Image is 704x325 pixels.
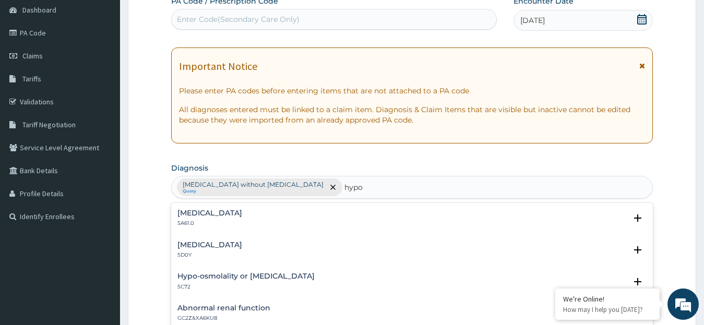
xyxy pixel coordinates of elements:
[183,189,324,194] small: Query
[631,275,644,288] i: open select status
[22,120,76,129] span: Tariff Negotiation
[179,61,257,72] h1: Important Notice
[631,212,644,224] i: open select status
[171,5,196,30] div: Minimize live chat window
[22,74,41,83] span: Tariffs
[177,14,300,25] div: Enter Code(Secondary Care Only)
[183,180,324,189] p: [MEDICAL_DATA] without [MEDICAL_DATA]
[19,52,42,78] img: d_794563401_company_1708531726252_794563401
[54,58,175,72] div: Chat with us now
[179,86,646,96] p: Please enter PA codes before entering items that are not attached to a PA code
[177,241,242,249] h4: [MEDICAL_DATA]
[22,5,56,15] span: Dashboard
[5,215,199,252] textarea: Type your message and hit 'Enter'
[177,220,242,227] p: 5A61.0
[563,305,652,314] p: How may I help you today?
[328,183,338,192] span: remove selection option
[177,283,315,291] p: 5C72
[177,315,270,322] p: GC2Z&XA6KU8
[177,272,315,280] h4: Hypo-osmolality or [MEDICAL_DATA]
[179,104,646,125] p: All diagnoses entered must be linked to a claim item. Diagnosis & Claim Items that are visible bu...
[177,209,242,217] h4: [MEDICAL_DATA]
[177,304,270,312] h4: Abnormal renal function
[631,244,644,256] i: open select status
[177,251,242,259] p: 5D0Y
[563,294,652,304] div: We're Online!
[171,163,208,173] label: Diagnosis
[22,51,43,61] span: Claims
[61,97,144,202] span: We're online!
[520,15,545,26] span: [DATE]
